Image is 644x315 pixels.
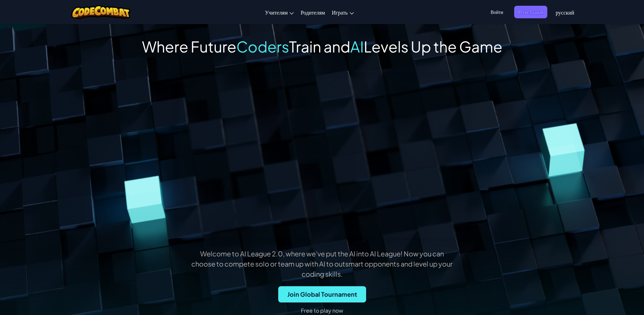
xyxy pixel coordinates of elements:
img: Логотип CodeCombat [71,5,130,19]
a: русский [552,3,578,21]
span: Coders [236,37,289,56]
p: coding skills. [79,269,565,279]
span: Where Future [142,37,236,56]
p: choose to compete solo or team up with AI to outsmart opponents and level up your [79,259,565,269]
span: Train and [289,37,350,56]
span: Levels Up the Game [364,37,502,56]
p: Welcome to AI League 2.0, where we’ve put the AI into AI League! Now you can [79,249,565,258]
a: Играть [328,3,357,21]
button: Регистрация [514,6,547,18]
span: Учителям [265,9,288,16]
span: Играть [332,9,348,16]
a: Родителям [297,3,328,21]
span: русский [556,9,574,16]
a: Учителям [262,3,297,21]
button: Войти [486,6,507,18]
span: AI [350,37,364,56]
button: Join Global Tournament [278,286,366,302]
